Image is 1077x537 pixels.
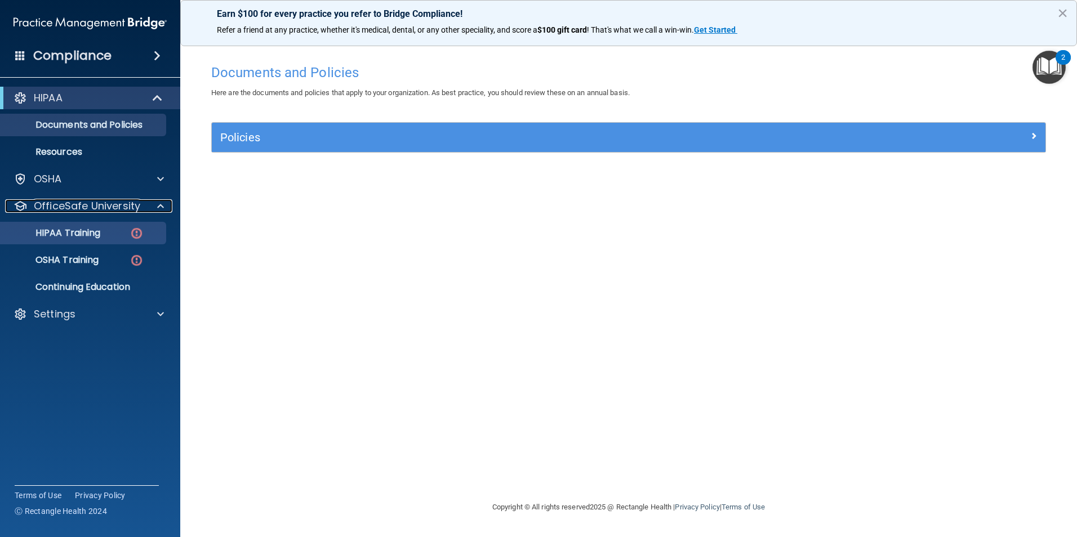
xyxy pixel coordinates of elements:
[7,119,161,131] p: Documents and Policies
[211,65,1046,80] h4: Documents and Policies
[14,12,167,34] img: PMB logo
[34,307,75,321] p: Settings
[15,490,61,501] a: Terms of Use
[220,128,1037,146] a: Policies
[15,505,107,517] span: Ⓒ Rectangle Health 2024
[217,8,1040,19] p: Earn $100 for every practice you refer to Bridge Compliance!
[130,253,144,267] img: danger-circle.6113f641.png
[34,172,62,186] p: OSHA
[14,199,164,213] a: OfficeSafe University
[14,172,164,186] a: OSHA
[130,226,144,240] img: danger-circle.6113f641.png
[537,25,587,34] strong: $100 gift card
[7,227,100,239] p: HIPAA Training
[220,131,829,144] h5: Policies
[75,490,126,501] a: Privacy Policy
[1057,4,1068,22] button: Close
[423,489,834,525] div: Copyright © All rights reserved 2025 @ Rectangle Health | |
[7,281,161,293] p: Continuing Education
[14,91,163,105] a: HIPAA
[1061,57,1065,72] div: 2
[34,199,140,213] p: OfficeSafe University
[34,91,63,105] p: HIPAA
[14,307,164,321] a: Settings
[722,503,765,511] a: Terms of Use
[7,254,99,266] p: OSHA Training
[675,503,719,511] a: Privacy Policy
[7,146,161,158] p: Resources
[694,25,737,34] a: Get Started
[1033,51,1066,84] button: Open Resource Center, 2 new notifications
[587,25,694,34] span: ! That's what we call a win-win.
[33,48,112,64] h4: Compliance
[211,88,630,97] span: Here are the documents and policies that apply to your organization. As best practice, you should...
[694,25,736,34] strong: Get Started
[217,25,537,34] span: Refer a friend at any practice, whether it's medical, dental, or any other speciality, and score a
